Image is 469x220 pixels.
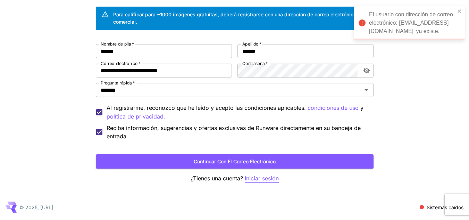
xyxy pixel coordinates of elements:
font: Nombre de pila [101,41,131,47]
font: condiciones de uso [308,104,359,111]
button: Abierto [361,85,371,95]
font: Al registrarme, reconozco que he leído y acepto las condiciones aplicables. [107,104,306,111]
font: Para calificar para ~1000 imágenes gratuitas, deberá registrarse con una dirección de correo elec... [113,11,356,25]
font: Reciba información, sugerencias y ofertas exclusivas de Runware directamente en su bandeja de ent... [107,124,361,140]
button: Continuar con el correo electrónico [96,154,374,169]
button: Al registrarme, reconozco que he leído y acepto las condiciones aplicables. condiciones de uso y [107,112,165,121]
button: cerca [457,8,462,14]
font: Pregunta rápida [101,80,132,85]
font: Correo electrónico [101,61,138,66]
font: ¿Tienes una cuenta? [191,175,243,182]
font: © 2025, [URL] [19,204,53,210]
font: política de privacidad. [107,113,165,120]
button: Al registrarme, reconozco que he leído y acepto las condiciones aplicables. y política de privaci... [308,104,359,112]
font: El usuario con dirección de correo electrónico: [EMAIL_ADDRESS][DOMAIN_NAME]' ya existe. [369,11,453,34]
font: y [360,104,363,111]
font: Iniciar sesión [245,175,279,182]
font: Continuar con el correo electrónico [194,158,276,164]
font: Sistemas caídos [427,204,463,210]
button: alternar visibilidad de contraseña [360,64,373,77]
button: Iniciar sesión [245,174,279,183]
font: Apellido [242,41,259,47]
font: Contraseña [242,61,265,66]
